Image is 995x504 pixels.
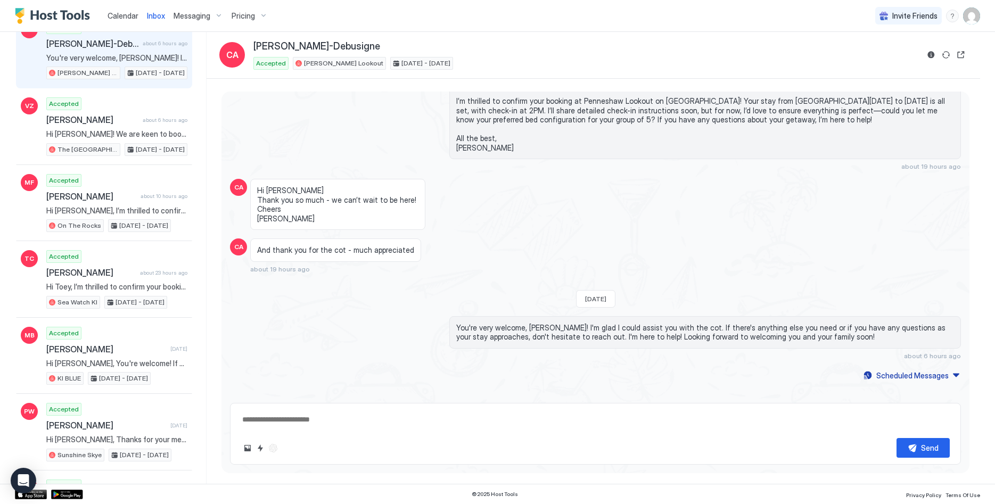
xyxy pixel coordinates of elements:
span: about 19 hours ago [250,265,310,273]
a: Inbox [147,10,165,21]
span: MB [24,331,35,340]
span: CA [234,183,243,192]
span: Accepted [256,59,286,68]
div: Send [921,442,939,453]
div: menu [946,10,959,22]
span: Hi [PERSON_NAME], I’m thrilled to confirm your booking at On [GEOGRAPHIC_DATA] on [GEOGRAPHIC_DAT... [46,206,187,216]
span: Pricing [232,11,255,21]
span: And thank you for the cot - much appreciated [257,245,414,255]
a: Google Play Store [51,490,83,499]
span: MF [24,178,34,187]
span: Hi [PERSON_NAME], You're welcome! If you have any other questions or if there's anything else I c... [46,359,187,368]
span: [PERSON_NAME] [46,191,136,202]
span: [PERSON_NAME] [46,344,166,354]
span: [DATE] [170,345,187,352]
span: Accepted [49,481,79,491]
span: [DATE] - [DATE] [136,68,185,78]
span: VZ [25,101,34,111]
button: Quick reply [254,442,267,455]
span: about 6 hours ago [143,40,187,47]
span: Sunshine Skye [57,450,102,460]
span: On The Rocks [57,221,101,230]
span: Accepted [49,99,79,109]
span: [DATE] - [DATE] [401,59,450,68]
button: Send [897,438,950,458]
div: Scheduled Messages [876,370,949,381]
span: You're very welcome, [PERSON_NAME]! I'm glad I could assist you with the cot. If there's anything... [456,323,954,342]
a: Calendar [108,10,138,21]
span: Accepted [49,176,79,185]
span: about 10 hours ago [141,193,187,200]
span: [DATE] [170,422,187,429]
a: App Store [15,490,47,499]
span: [PERSON_NAME] [46,420,166,431]
span: Accepted [49,252,79,261]
span: Privacy Policy [906,492,941,498]
span: Sea Watch KI [57,298,97,307]
span: [PERSON_NAME] Lookout [57,68,118,78]
span: about 19 hours ago [901,162,961,170]
span: CA [226,48,239,61]
span: Terms Of Use [945,492,980,498]
button: Reservation information [925,48,938,61]
span: Calendar [108,11,138,20]
span: CA [234,242,243,252]
span: [DATE] - [DATE] [136,145,185,154]
div: Open Intercom Messenger [11,468,36,493]
span: The [GEOGRAPHIC_DATA] [57,145,118,154]
span: © 2025 Host Tools [472,491,518,498]
span: [PERSON_NAME]-Debusigne [253,40,380,53]
span: PW [24,407,35,416]
span: [DATE] - [DATE] [119,221,168,230]
span: about 23 hours ago [140,269,187,276]
span: [DATE] - [DATE] [99,374,148,383]
span: [PERSON_NAME]-Debusigne [46,38,138,49]
a: Host Tools Logo [15,8,95,24]
span: [DATE] - [DATE] [120,450,169,460]
span: TC [24,254,34,263]
span: KI BLUE [57,374,81,383]
span: Hi [PERSON_NAME], Thanks for your message! Since you're arriving on the ferry at 6 PM, you should... [46,435,187,444]
span: [PERSON_NAME] [46,267,136,278]
span: [DATE] - [DATE] [116,298,165,307]
div: User profile [963,7,980,24]
button: Scheduled Messages [862,368,961,383]
span: Hi [PERSON_NAME]! We are keen to book for a stay. We do have a baby and was wondering if a cot ca... [46,129,187,139]
span: about 6 hours ago [143,117,187,123]
a: Terms Of Use [945,489,980,500]
span: You're very welcome, [PERSON_NAME]! I'm glad I could assist you with the cot. If there's anything... [46,53,187,63]
span: Hi [PERSON_NAME] Thank you so much - we can’t wait to be here! Cheers [PERSON_NAME] [257,186,418,223]
span: Invite Friends [892,11,938,21]
a: Privacy Policy [906,489,941,500]
span: Accepted [49,404,79,414]
span: Inbox [147,11,165,20]
span: Messaging [174,11,210,21]
button: Upload image [241,442,254,455]
span: [DATE] [585,295,606,303]
button: Open reservation [955,48,967,61]
span: about 6 hours ago [904,352,961,360]
span: [PERSON_NAME] [46,114,138,125]
span: Hi Toey, I’m thrilled to confirm your booking at Sea Watch KI on [GEOGRAPHIC_DATA]! Your stay fro... [46,282,187,292]
span: [PERSON_NAME] Lookout [304,59,383,68]
span: Accepted [49,328,79,338]
span: Hi [PERSON_NAME], I’m thrilled to confirm your booking at Penneshaw Lookout on [GEOGRAPHIC_DATA]!... [456,78,954,152]
button: Sync reservation [940,48,952,61]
